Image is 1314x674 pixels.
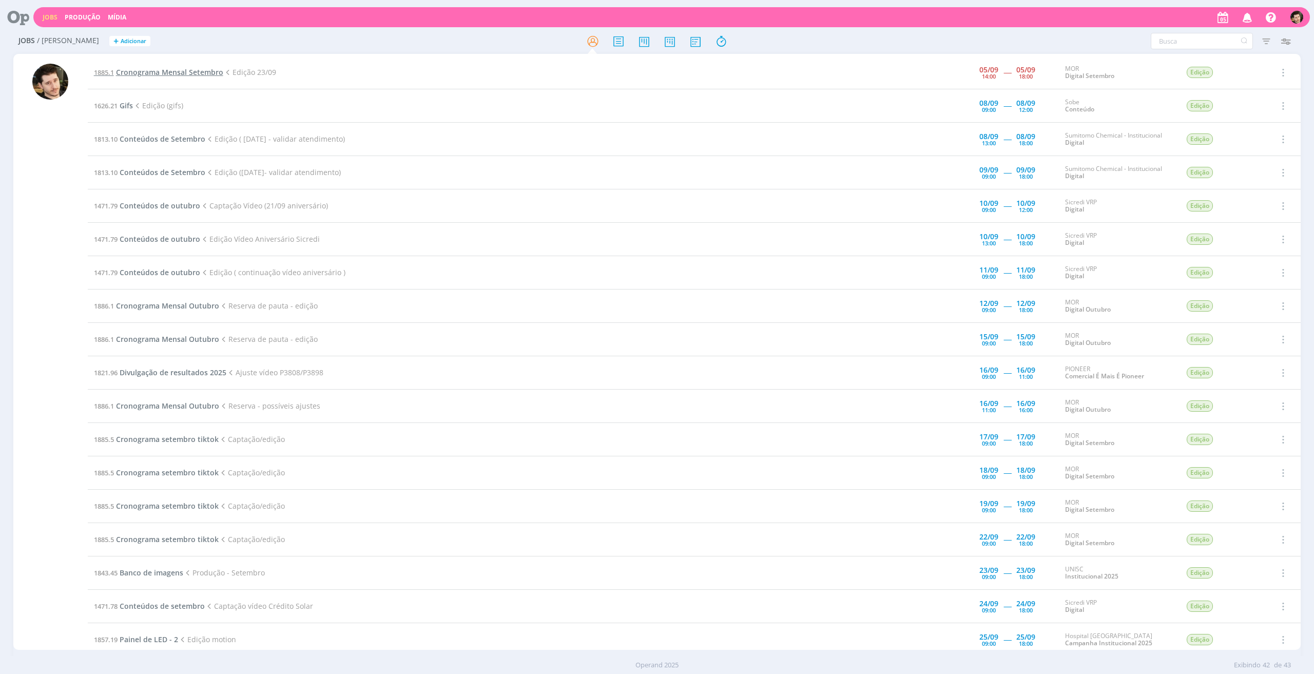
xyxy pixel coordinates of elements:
button: Jobs [40,13,61,22]
span: ----- [1003,468,1011,477]
div: 12/09 [979,300,998,307]
img: V [32,64,68,100]
div: 18/09 [979,467,998,474]
div: 16/09 [979,367,998,374]
div: 22/09 [979,533,998,541]
div: 18:00 [1019,340,1033,346]
span: Edição [1187,300,1213,312]
span: Captação/edição [219,534,285,544]
div: 10/09 [979,200,998,207]
span: Edição Vídeo Aniversário Sicredi [200,234,320,244]
span: Reserva de pauta - edição [219,301,318,311]
a: Mídia [108,13,126,22]
div: 18:00 [1019,641,1033,646]
div: 14:00 [982,73,996,79]
span: Conteúdos de outubro [120,267,200,277]
div: 15/09 [979,333,998,340]
div: MOR [1065,299,1171,314]
span: Conteúdos de Setembro [120,134,205,144]
div: 12:00 [1019,107,1033,112]
a: Digital [1065,138,1084,147]
div: 13:00 [982,140,996,146]
div: 25/09 [979,633,998,641]
div: 11/09 [979,266,998,274]
a: Digital [1065,605,1084,614]
span: 1843.45 [94,568,118,577]
span: ----- [1003,167,1011,177]
div: 18:00 [1019,240,1033,246]
div: 10/09 [1016,200,1035,207]
div: 12:00 [1019,207,1033,213]
a: Digital Outubro [1065,338,1111,347]
span: ----- [1003,334,1011,344]
span: Edição [1187,167,1213,178]
a: Digital [1065,272,1084,280]
a: 1885.5Cronograma setembro tiktok [94,534,219,544]
span: 43 [1284,660,1291,670]
div: 16/09 [1016,367,1035,374]
span: Cronograma setembro tiktok [116,534,219,544]
span: Edição [1187,267,1213,278]
div: 18:00 [1019,507,1033,513]
a: Institucional 2025 [1065,572,1118,581]
span: Edição [1187,634,1213,645]
div: Sobe [1065,99,1171,113]
span: Banco de imagens [120,568,183,577]
a: 1813.10Conteúdos de Setembro [94,167,205,177]
a: 1821.96Divulgação de resultados 2025 [94,368,226,377]
span: ----- [1003,501,1011,511]
a: Digital Setembro [1065,71,1114,80]
a: Produção [65,13,101,22]
span: Captação vídeo Crédito Solar [205,601,313,611]
div: 09:00 [982,507,996,513]
span: 1886.1 [94,401,114,411]
div: 18:00 [1019,174,1033,179]
a: 1813.10Conteúdos de Setembro [94,134,205,144]
span: ----- [1003,67,1011,77]
span: Conteúdos de outubro [120,234,200,244]
div: 09:00 [982,574,996,580]
div: MOR [1065,399,1171,414]
span: Captação/edição [219,468,285,477]
div: 09:00 [982,607,996,613]
div: 09:00 [982,307,996,313]
div: MOR [1065,432,1171,447]
span: Captação/edição [219,434,285,444]
div: 25/09 [1016,633,1035,641]
div: 10/09 [1016,233,1035,240]
span: Cronograma Mensal Outubro [116,334,219,344]
span: Jobs [18,36,35,45]
span: ----- [1003,134,1011,144]
div: 24/09 [1016,600,1035,607]
div: 18:00 [1019,274,1033,279]
div: 16/09 [979,400,998,407]
span: 1471.78 [94,602,118,611]
span: ----- [1003,368,1011,377]
span: / [PERSON_NAME] [37,36,99,45]
span: 1886.1 [94,335,114,344]
div: 05/09 [1016,66,1035,73]
div: 10/09 [979,233,998,240]
span: Cronograma setembro tiktok [116,468,219,477]
div: 08/09 [979,100,998,107]
a: Comercial É Mais É Pioneer [1065,372,1144,380]
a: Digital Outubro [1065,305,1111,314]
span: 1471.79 [94,235,118,244]
div: 19/09 [979,500,998,507]
span: ----- [1003,301,1011,311]
div: PIONEER [1065,365,1171,380]
span: ----- [1003,534,1011,544]
div: Sicredi VRP [1065,199,1171,214]
div: 24/09 [979,600,998,607]
div: 12/09 [1016,300,1035,307]
div: 09:00 [982,641,996,646]
input: Busca [1151,33,1253,49]
span: Edição ( [DATE] - validar atendimento) [205,134,345,144]
div: MOR [1065,499,1171,514]
span: Reserva de pauta - edição [219,334,318,344]
div: 18:00 [1019,574,1033,580]
div: 18:00 [1019,307,1033,313]
span: Cronograma Mensal Outubro [116,401,219,411]
div: MOR [1065,466,1171,480]
div: 09:00 [982,541,996,546]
